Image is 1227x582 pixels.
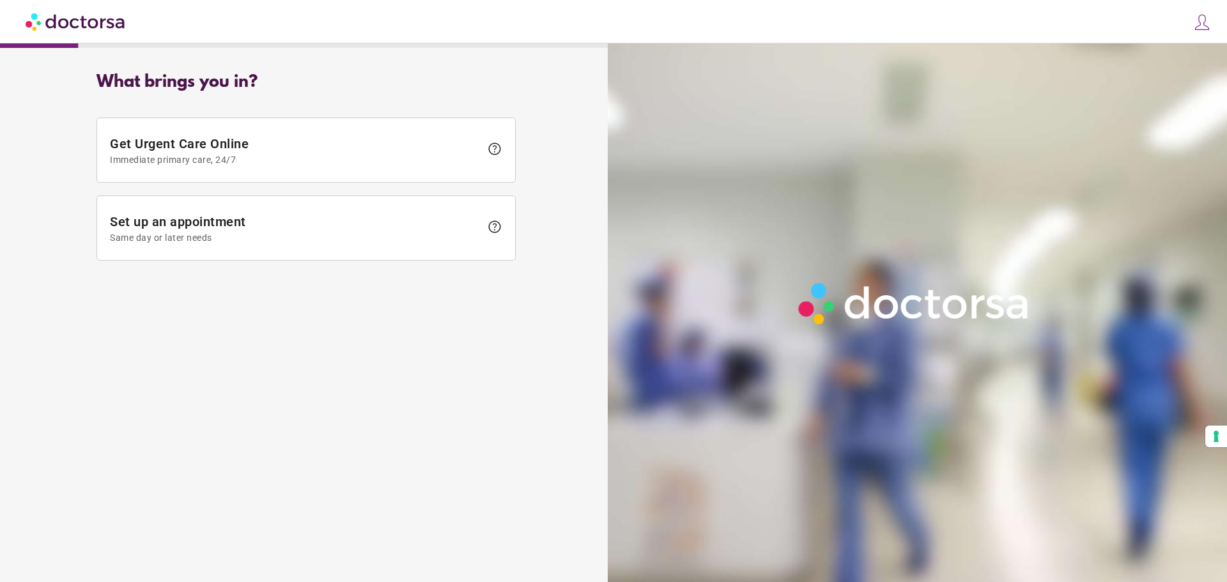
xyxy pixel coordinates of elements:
img: icons8-customer-100.png [1193,13,1211,31]
img: Doctorsa.com [26,7,127,36]
button: Your consent preferences for tracking technologies [1205,425,1227,447]
span: Set up an appointment [110,214,481,243]
span: help [487,219,502,234]
img: Logo-Doctorsa-trans-White-partial-flat.png [792,276,1037,331]
div: What brings you in? [96,73,516,92]
span: Immediate primary care, 24/7 [110,155,481,165]
span: help [487,141,502,157]
span: Get Urgent Care Online [110,136,481,165]
span: Same day or later needs [110,233,481,243]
